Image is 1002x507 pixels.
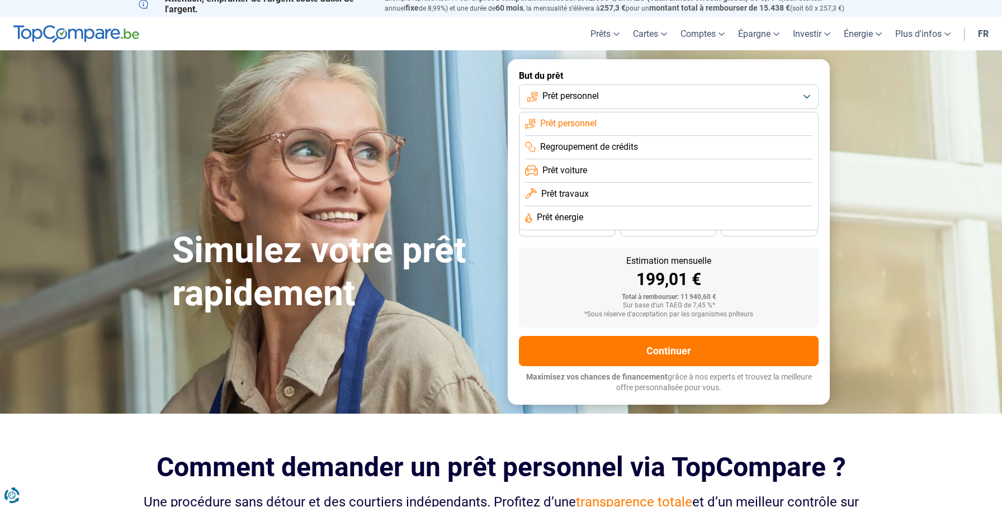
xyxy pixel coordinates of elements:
span: Regroupement de crédits [540,141,638,153]
a: Énergie [837,17,888,50]
a: fr [971,17,995,50]
div: Estimation mensuelle [528,257,810,266]
span: Prêt travaux [541,188,589,200]
a: Prêts [584,17,626,50]
span: montant total à rembourser de 15.438 € [649,3,790,12]
div: Sur base d'un TAEG de 7,45 %* [528,302,810,310]
span: Prêt voiture [542,164,587,177]
a: Comptes [674,17,731,50]
span: 257,3 € [600,3,626,12]
p: grâce à nos experts et trouvez la meilleure offre personnalisée pour vous. [519,372,819,394]
div: *Sous réserve d'acceptation par les organismes prêteurs [528,311,810,319]
span: 30 mois [656,225,680,231]
span: Prêt personnel [540,117,597,130]
span: fixe [405,3,419,12]
h1: Simulez votre prêt rapidement [172,229,494,315]
a: Plus d'infos [888,17,957,50]
span: 60 mois [495,3,523,12]
span: 36 mois [555,225,579,231]
img: TopCompare [13,25,139,43]
h2: Comment demander un prêt personnel via TopCompare ? [139,452,863,482]
label: But du prêt [519,70,819,81]
button: Continuer [519,336,819,366]
button: Prêt personnel [519,84,819,109]
span: 24 mois [757,225,782,231]
span: Prêt personnel [542,90,599,102]
span: Maximisez vos chances de financement [526,372,668,381]
a: Épargne [731,17,786,50]
div: Total à rembourser: 11 940,60 € [528,293,810,301]
a: Cartes [626,17,674,50]
div: 199,01 € [528,271,810,288]
a: Investir [786,17,837,50]
span: Prêt énergie [537,211,583,224]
